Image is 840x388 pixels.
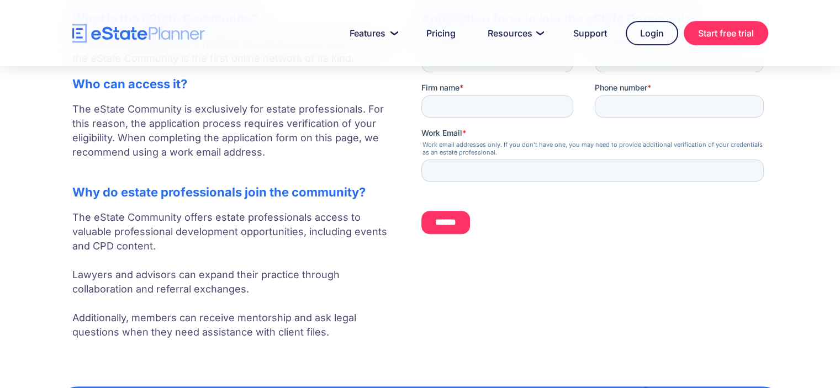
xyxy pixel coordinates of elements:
a: Login [626,21,678,45]
p: The eState Community is exclusively for estate professionals. For this reason, the application pr... [72,102,399,174]
h2: Who can access it? [72,77,399,91]
a: Start free trial [684,21,768,45]
a: home [72,24,205,43]
a: Resources [474,22,554,44]
iframe: Form 0 [421,37,768,242]
p: The eState Community offers estate professionals access to valuable professional development oppo... [72,210,399,339]
a: Features [336,22,408,44]
a: Support [560,22,620,44]
a: Pricing [413,22,469,44]
h2: Why do estate professionals join the community? [72,185,399,199]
